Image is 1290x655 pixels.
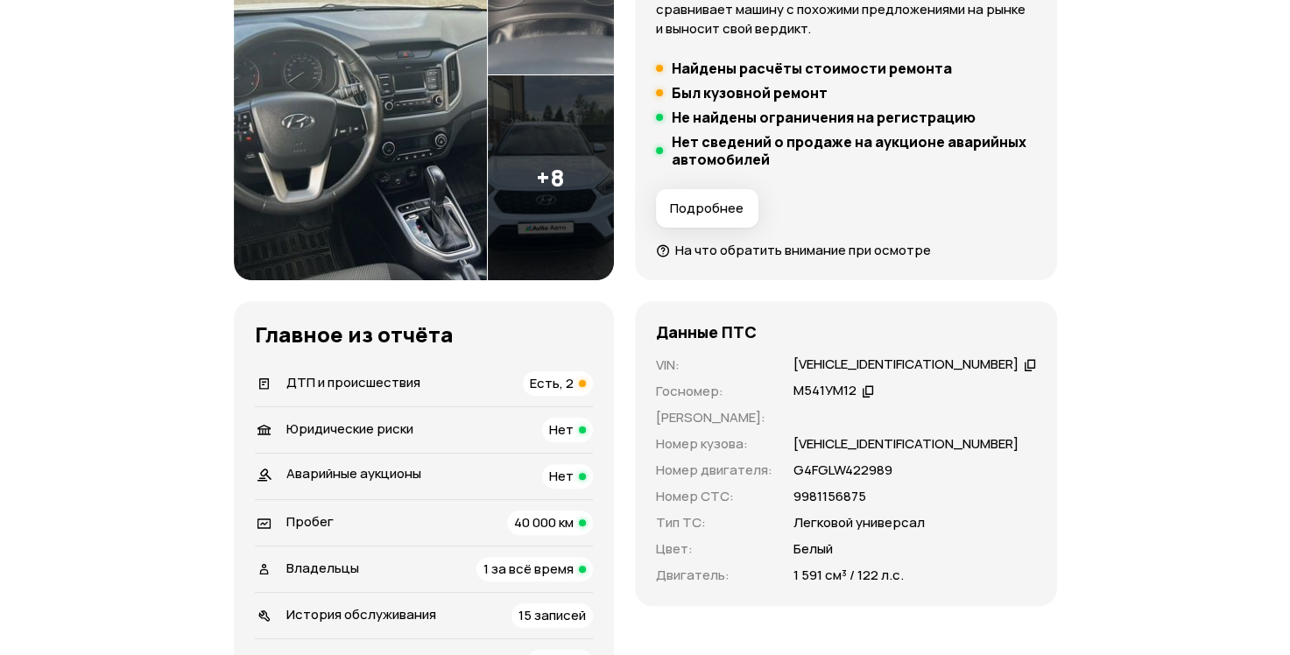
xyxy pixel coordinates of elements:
[793,356,1019,374] div: [VEHICLE_IDENTIFICATION_NUMBER]
[672,60,952,77] h5: Найдены расчёты стоимости ремонта
[656,434,772,454] p: Номер кузова :
[656,382,772,401] p: Госномер :
[483,560,574,578] span: 1 за всё время
[672,84,828,102] h5: Был кузовной ремонт
[672,133,1036,168] h5: Нет сведений о продаже на аукционе аварийных автомобилей
[793,487,866,506] p: 9981156875
[793,434,1019,454] p: [VEHICLE_IDENTIFICATION_NUMBER]
[530,374,574,392] span: Есть, 2
[793,513,925,532] p: Легковой универсал
[286,605,436,623] span: История обслуживания
[255,322,593,347] h3: Главное из отчёта
[656,322,757,342] h4: Данные ПТС
[656,513,772,532] p: Тип ТС :
[672,109,976,126] h5: Не найдены ограничения на регистрацию
[793,539,833,559] p: Белый
[286,373,420,391] span: ДТП и происшествия
[549,420,574,439] span: Нет
[656,356,772,375] p: VIN :
[656,566,772,585] p: Двигатель :
[656,241,931,259] a: На что обратить внимание при осмотре
[656,189,758,228] button: Подробнее
[286,559,359,577] span: Владельцы
[286,464,421,482] span: Аварийные аукционы
[286,419,413,438] span: Юридические риски
[549,467,574,485] span: Нет
[793,461,892,480] p: G4FGLW422989
[656,487,772,506] p: Номер СТС :
[518,606,586,624] span: 15 записей
[793,566,904,585] p: 1 591 см³ / 122 л.с.
[514,513,574,532] span: 40 000 км
[656,539,772,559] p: Цвет :
[675,241,931,259] span: На что обратить внимание при осмотре
[656,461,772,480] p: Номер двигателя :
[670,200,744,217] span: Подробнее
[286,512,334,531] span: Пробег
[656,408,772,427] p: [PERSON_NAME] :
[793,382,856,400] div: М541УМ12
